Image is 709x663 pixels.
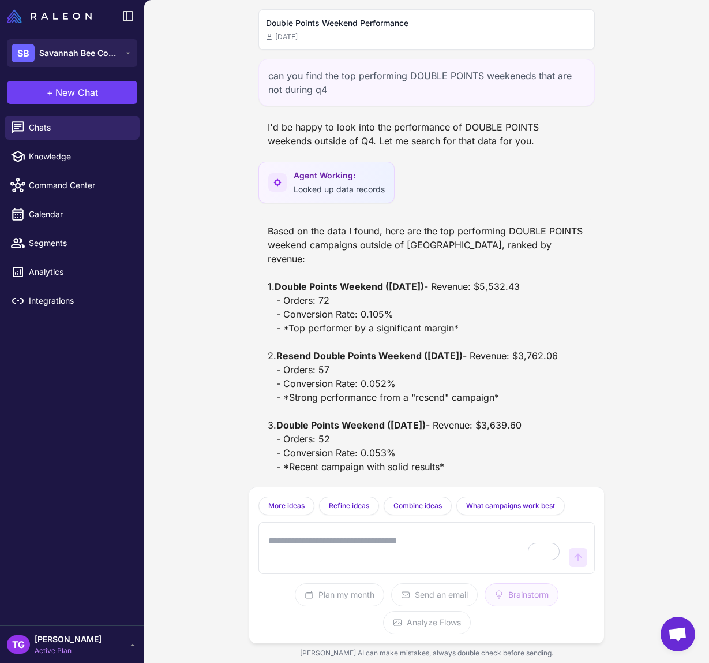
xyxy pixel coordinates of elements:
[266,530,564,567] textarea: To enrich screen reader interactions, please activate Accessibility in Grammarly extension settings
[39,47,120,59] span: Savannah Bee Company
[295,583,384,606] button: Plan my month
[5,173,140,198] a: Command Center
[393,501,442,511] span: Combine ideas
[29,121,130,134] span: Chats
[35,646,102,656] span: Active Plan
[258,59,595,106] div: can you find the top performing DOUBLE POINTS weekeneds that are not during q4
[29,179,130,192] span: Command Center
[249,643,604,663] div: [PERSON_NAME] AI can make mistakes, always double check before sending.
[384,497,452,515] button: Combine ideas
[5,260,140,284] a: Analytics
[258,497,314,515] button: More ideas
[29,237,130,249] span: Segments
[5,231,140,255] a: Segments
[7,81,137,104] button: +New Chat
[319,497,379,515] button: Refine ideas
[383,611,471,634] button: Analyze Flows
[276,419,426,431] strong: Double Points Weekend ([DATE])
[391,583,478,606] button: Send an email
[5,144,140,169] a: Knowledge
[258,116,595,152] div: I'd be happy to look into the performance of DOUBLE POINTS weekends outside of Q4. Let me search ...
[29,266,130,278] span: Analytics
[485,583,558,606] button: Brainstorm
[12,44,35,62] div: SB
[275,281,424,292] strong: Double Points Weekend ([DATE])
[266,32,298,42] span: [DATE]
[7,9,92,23] img: Raleon Logo
[266,17,587,29] h2: Double Points Weekend Performance
[35,633,102,646] span: [PERSON_NAME]
[29,295,130,307] span: Integrations
[294,169,385,182] span: Agent Working:
[47,85,53,99] span: +
[5,116,140,140] a: Chats
[7,635,30,654] div: TG
[5,202,140,226] a: Calendar
[661,617,695,651] a: Open chat
[294,184,385,194] span: Looked up data records
[29,150,130,163] span: Knowledge
[5,289,140,313] a: Integrations
[329,501,369,511] span: Refine ideas
[276,350,463,362] strong: Resend Double Points Weekend ([DATE])
[55,85,98,99] span: New Chat
[268,501,305,511] span: More ideas
[466,501,555,511] span: What campaigns work best
[456,497,565,515] button: What campaigns work best
[29,208,130,221] span: Calendar
[7,39,137,67] button: SBSavannah Bee Company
